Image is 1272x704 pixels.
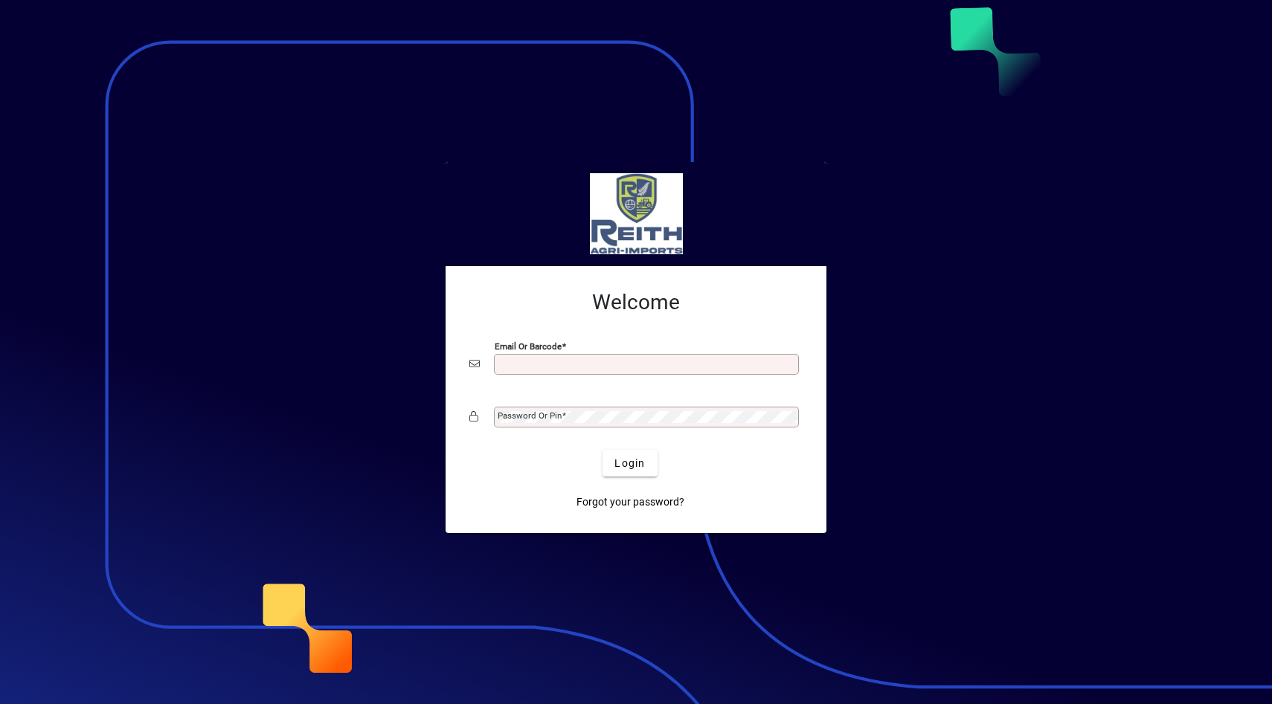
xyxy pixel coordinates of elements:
span: Login [614,456,645,471]
button: Login [603,450,657,477]
span: Forgot your password? [576,494,684,510]
mat-label: Password or Pin [498,410,562,421]
mat-label: Email or Barcode [495,341,562,352]
a: Forgot your password? [571,488,690,515]
h2: Welcome [469,290,803,315]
